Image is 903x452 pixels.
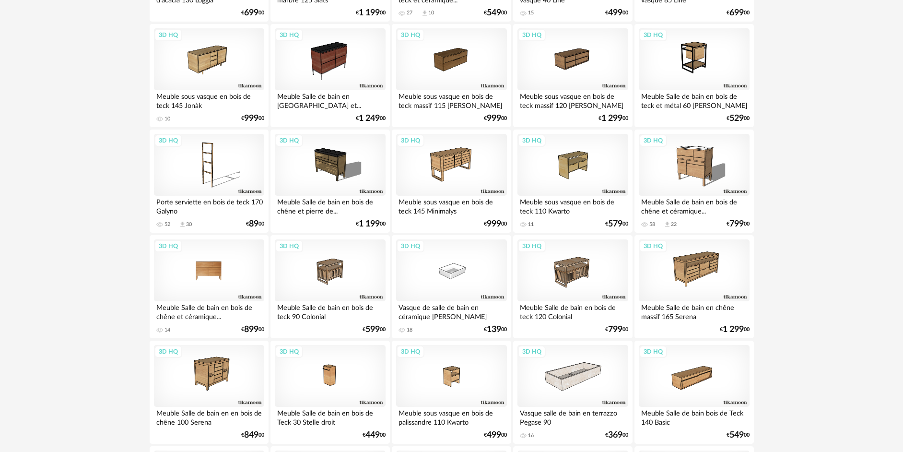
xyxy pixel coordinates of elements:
[598,115,628,122] div: € 00
[356,10,386,16] div: € 00
[275,134,303,147] div: 3D HQ
[154,196,264,215] div: Porte serviette en bois de teck 170 Galyno
[150,24,269,128] a: 3D HQ Meuble sous vasque en bois de teck 145 Jonàk 10 €99900
[275,90,385,109] div: Meuble Salle de bain en [GEOGRAPHIC_DATA] et...
[150,130,269,233] a: 3D HQ Porte serviette en bois de teck 170 Galyno 52 Download icon 30 €8900
[720,326,750,333] div: € 00
[729,10,744,16] span: 699
[392,235,511,339] a: 3D HQ Vasque de salle de bain en céramique [PERSON_NAME] 18 €13900
[154,407,264,426] div: Meuble Salle de bain en en bois de chêne 100 Serena
[164,327,170,333] div: 14
[244,115,258,122] span: 999
[518,345,546,358] div: 3D HQ
[396,301,506,321] div: Vasque de salle de bain en céramique [PERSON_NAME]
[639,134,667,147] div: 3D HQ
[727,432,750,439] div: € 00
[246,221,264,227] div: € 00
[150,341,269,444] a: 3D HQ Meuble Salle de bain en en bois de chêne 100 Serena €84900
[639,345,667,358] div: 3D HQ
[154,301,264,321] div: Meuble Salle de bain en bois de chêne et céramique...
[356,221,386,227] div: € 00
[639,29,667,41] div: 3D HQ
[727,221,750,227] div: € 00
[608,432,622,439] span: 369
[154,134,182,147] div: 3D HQ
[528,432,534,439] div: 16
[487,432,501,439] span: 499
[154,345,182,358] div: 3D HQ
[517,196,628,215] div: Meuble sous vasque en bois de teck 110 Kwarto
[407,327,412,333] div: 18
[484,432,507,439] div: € 00
[397,240,424,252] div: 3D HQ
[186,221,192,228] div: 30
[275,196,385,215] div: Meuble Salle de bain en bois de chêne et pierre de...
[241,115,264,122] div: € 00
[150,235,269,339] a: 3D HQ Meuble Salle de bain en bois de chêne et céramique... 14 €89900
[487,326,501,333] span: 139
[275,345,303,358] div: 3D HQ
[275,29,303,41] div: 3D HQ
[397,345,424,358] div: 3D HQ
[275,240,303,252] div: 3D HQ
[241,432,264,439] div: € 00
[241,326,264,333] div: € 00
[270,235,389,339] a: 3D HQ Meuble Salle de bain en bois de teck 90 Colonial €59900
[634,341,753,444] a: 3D HQ Meuble Salle de bain bois de Teck 140 Basic €54900
[164,116,170,122] div: 10
[608,10,622,16] span: 499
[528,221,534,228] div: 11
[513,235,632,339] a: 3D HQ Meuble Salle de bain en bois de teck 120 Colonial €79900
[270,24,389,128] a: 3D HQ Meuble Salle de bain en [GEOGRAPHIC_DATA] et... €1 24900
[179,221,186,228] span: Download icon
[396,90,506,109] div: Meuble sous vasque en bois de teck massif 115 [PERSON_NAME]
[392,24,511,128] a: 3D HQ Meuble sous vasque en bois de teck massif 115 [PERSON_NAME] €99900
[428,10,434,16] div: 10
[518,134,546,147] div: 3D HQ
[723,326,744,333] span: 1 299
[729,432,744,439] span: 549
[487,10,501,16] span: 549
[608,326,622,333] span: 799
[634,235,753,339] a: 3D HQ Meuble Salle de bain en chêne massif 165 Serena €1 29900
[664,221,671,228] span: Download icon
[396,407,506,426] div: Meuble sous vasque en bois de palissandre 110 Kwarto
[513,24,632,128] a: 3D HQ Meuble sous vasque en bois de teck massif 120 [PERSON_NAME] €1 29900
[484,221,507,227] div: € 00
[359,10,380,16] span: 1 199
[241,10,264,16] div: € 00
[513,341,632,444] a: 3D HQ Vasque salle de bain en terrazzo Pegase 90 16 €36900
[649,221,655,228] div: 58
[518,29,546,41] div: 3D HQ
[270,130,389,233] a: 3D HQ Meuble Salle de bain en bois de chêne et pierre de... €1 19900
[605,432,628,439] div: € 00
[363,326,386,333] div: € 00
[421,10,428,17] span: Download icon
[634,130,753,233] a: 3D HQ Meuble Salle de bain en bois de chêne et céramique... 58 Download icon 22 €79900
[639,90,749,109] div: Meuble Salle de bain en bois de teck et métal 60 [PERSON_NAME]
[605,10,628,16] div: € 00
[244,326,258,333] span: 899
[517,407,628,426] div: Vasque salle de bain en terrazzo Pegase 90
[275,407,385,426] div: Meuble Salle de bain en bois de Teck 30 Stelle droit
[528,10,534,16] div: 15
[639,301,749,321] div: Meuble Salle de bain en chêne massif 165 Serena
[275,301,385,321] div: Meuble Salle de bain en bois de teck 90 Colonial
[513,130,632,233] a: 3D HQ Meuble sous vasque en bois de teck 110 Kwarto 11 €57900
[517,301,628,321] div: Meuble Salle de bain en bois de teck 120 Colonial
[484,10,507,16] div: € 00
[729,115,744,122] span: 529
[397,134,424,147] div: 3D HQ
[487,115,501,122] span: 999
[244,432,258,439] span: 849
[727,10,750,16] div: € 00
[727,115,750,122] div: € 00
[639,407,749,426] div: Meuble Salle de bain bois de Teck 140 Basic
[639,196,749,215] div: Meuble Salle de bain en bois de chêne et céramique...
[356,115,386,122] div: € 00
[392,341,511,444] a: 3D HQ Meuble sous vasque en bois de palissandre 110 Kwarto €49900
[249,221,258,227] span: 89
[359,115,380,122] span: 1 249
[517,90,628,109] div: Meuble sous vasque en bois de teck massif 120 [PERSON_NAME]
[407,10,412,16] div: 27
